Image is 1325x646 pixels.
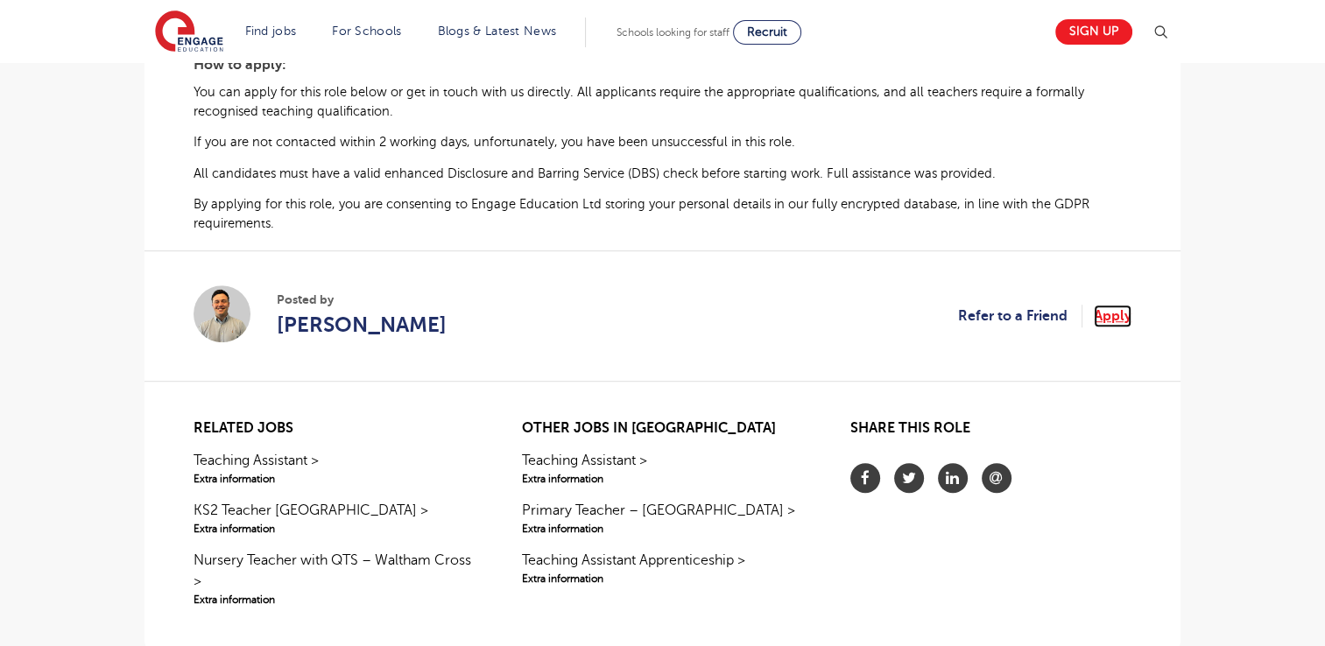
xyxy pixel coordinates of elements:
a: Teaching Assistant >Extra information [194,450,475,487]
img: Engage Education [155,11,223,54]
a: Teaching Assistant Apprenticeship >Extra information [522,550,803,586]
h2: Share this role [850,420,1131,446]
span: Extra information [522,571,803,586]
span: All candidates must have a valid enhanced Disclosure and Barring Service (DBS) check before start... [194,166,996,180]
a: For Schools [332,25,401,38]
span: By applying for this role, you are consenting to Engage Education Ltd storing your personal detai... [194,197,1089,230]
span: Extra information [194,471,475,487]
a: Recruit [733,20,801,45]
a: Nursery Teacher with QTS – Waltham Cross >Extra information [194,550,475,607]
span: How to apply: [194,57,286,73]
a: [PERSON_NAME] [277,309,447,341]
span: Posted by [277,291,447,309]
a: Sign up [1055,19,1132,45]
a: Blogs & Latest News [438,25,557,38]
a: KS2 Teacher [GEOGRAPHIC_DATA] >Extra information [194,500,475,537]
span: Extra information [194,592,475,607]
span: Extra information [194,521,475,537]
span: You can apply for this role below or get in touch with us directly. All applicants require the ap... [194,85,1084,118]
span: If you are not contacted within 2 working days, unfortunately, you have been unsuccessful in this... [194,135,795,149]
a: Primary Teacher – [GEOGRAPHIC_DATA] >Extra information [522,500,803,537]
span: Extra information [522,471,803,487]
a: Teaching Assistant >Extra information [522,450,803,487]
a: Find jobs [245,25,297,38]
a: Refer to a Friend [958,305,1082,327]
h2: Other jobs in [GEOGRAPHIC_DATA] [522,420,803,437]
span: Recruit [747,25,787,39]
span: Schools looking for staff [617,26,729,39]
span: Extra information [522,521,803,537]
a: Apply [1094,305,1131,327]
h2: Related jobs [194,420,475,437]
